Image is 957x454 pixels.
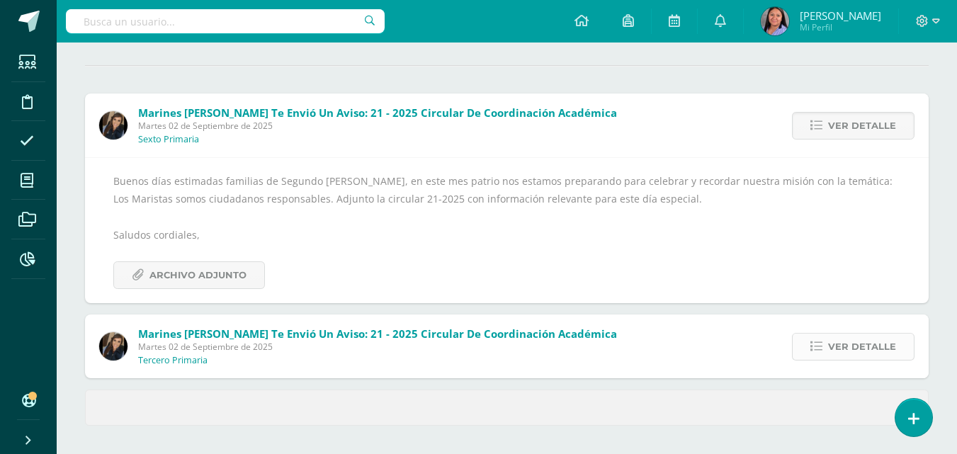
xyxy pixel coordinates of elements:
[138,327,617,341] span: Marines [PERSON_NAME] te envió un aviso: 21 - 2025 Circular de Coordinación Académica
[99,111,128,140] img: 6f99ca85ee158e1ea464f4dd0b53ae36.png
[828,113,896,139] span: Ver detalle
[138,120,617,132] span: Martes 02 de Septiembre de 2025
[99,332,128,361] img: 6f99ca85ee158e1ea464f4dd0b53ae36.png
[113,172,900,289] div: Buenos días estimadas familias de Segundo [PERSON_NAME], en este mes patrio nos estamos preparand...
[138,106,617,120] span: Marines [PERSON_NAME] te envió un aviso: 21 - 2025 Circular de Coordinación Académica
[138,355,208,366] p: Tercero Primaria
[800,21,881,33] span: Mi Perfil
[113,261,265,289] a: Archivo Adjunto
[761,7,789,35] img: c39215c3b1f3eb3060f54f02592c4c91.png
[149,262,247,288] span: Archivo Adjunto
[138,341,617,353] span: Martes 02 de Septiembre de 2025
[66,9,385,33] input: Busca un usuario...
[828,334,896,360] span: Ver detalle
[138,134,199,145] p: Sexto Primaria
[800,8,881,23] span: [PERSON_NAME]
